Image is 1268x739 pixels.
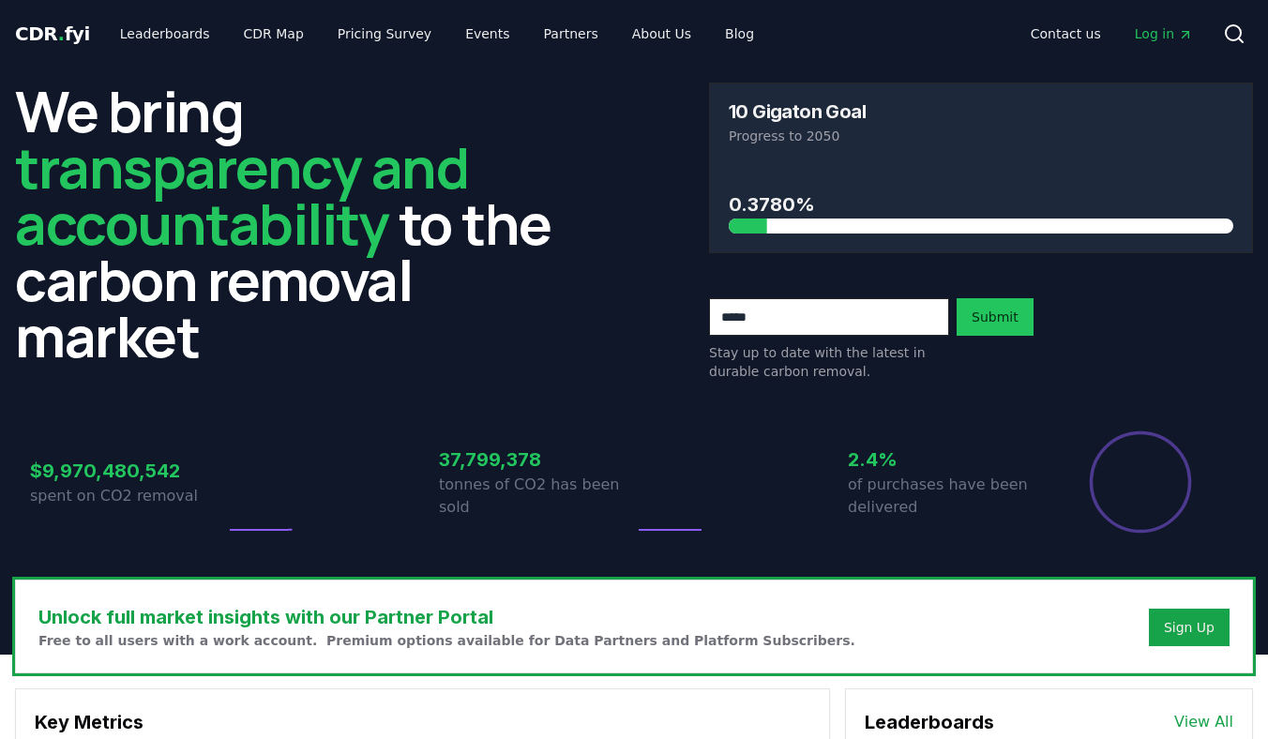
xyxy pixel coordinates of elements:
[1016,17,1208,51] nav: Main
[1135,24,1193,43] span: Log in
[729,190,1233,219] h3: 0.3780%
[729,102,866,121] h3: 10 Gigaton Goal
[35,708,810,736] h3: Key Metrics
[729,127,1233,145] p: Progress to 2050
[709,343,949,381] p: Stay up to date with the latest in durable carbon removal.
[15,23,90,45] span: CDR fyi
[957,298,1034,336] button: Submit
[865,708,994,736] h3: Leaderboards
[617,17,706,51] a: About Us
[30,457,225,485] h3: $9,970,480,542
[439,474,634,519] p: tonnes of CO2 has been sold
[450,17,524,51] a: Events
[1174,711,1233,733] a: View All
[38,603,855,631] h3: Unlock full market insights with our Partner Portal
[1088,430,1193,535] div: Percentage of sales delivered
[848,445,1043,474] h3: 2.4%
[229,17,319,51] a: CDR Map
[30,485,225,507] p: spent on CO2 removal
[323,17,446,51] a: Pricing Survey
[439,445,634,474] h3: 37,799,378
[1120,17,1208,51] a: Log in
[38,631,855,650] p: Free to all users with a work account. Premium options available for Data Partners and Platform S...
[1016,17,1116,51] a: Contact us
[15,83,559,364] h2: We bring to the carbon removal market
[58,23,65,45] span: .
[105,17,769,51] nav: Main
[710,17,769,51] a: Blog
[1149,609,1230,646] button: Sign Up
[15,21,90,47] a: CDR.fyi
[1164,618,1215,637] a: Sign Up
[529,17,613,51] a: Partners
[848,474,1043,519] p: of purchases have been delivered
[105,17,225,51] a: Leaderboards
[15,128,468,262] span: transparency and accountability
